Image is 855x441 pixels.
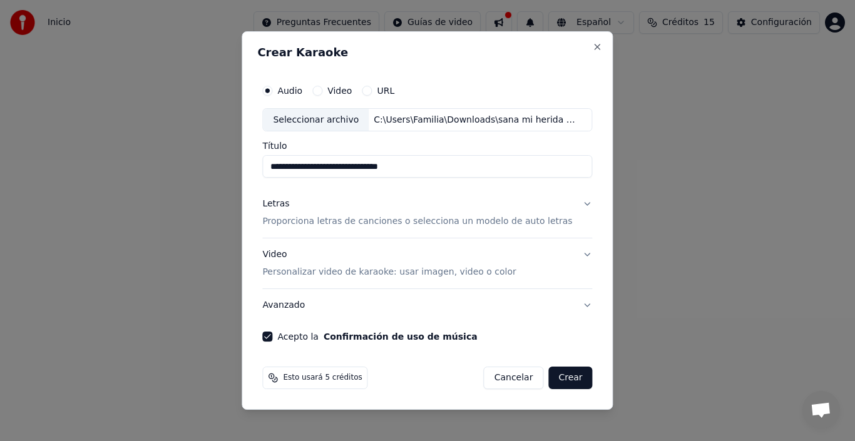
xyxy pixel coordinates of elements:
button: Acepto la [324,332,478,341]
button: Crear [548,367,592,389]
label: Título [262,142,592,151]
label: Audio [277,86,302,95]
div: Seleccionar archivo [263,109,369,131]
button: Avanzado [262,289,592,322]
button: Cancelar [484,367,544,389]
button: VideoPersonalizar video de karaoke: usar imagen, video o color [262,239,592,289]
p: Personalizar video de karaoke: usar imagen, video o color [262,266,516,278]
h2: Crear Karaoke [257,47,597,58]
button: LetrasProporciona letras de canciones o selecciona un modelo de auto letras [262,188,592,238]
span: Esto usará 5 créditos [283,373,362,383]
label: Video [327,86,352,95]
p: Proporciona letras de canciones o selecciona un modelo de auto letras [262,216,572,228]
div: C:\Users\Familia\Downloads\sana mi herida de [PERSON_NAME]-other-G minor-71bpm-440hz.mp3 [369,114,581,126]
label: URL [377,86,394,95]
label: Acepto la [277,332,477,341]
div: Letras [262,198,289,211]
div: Video [262,249,516,279]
